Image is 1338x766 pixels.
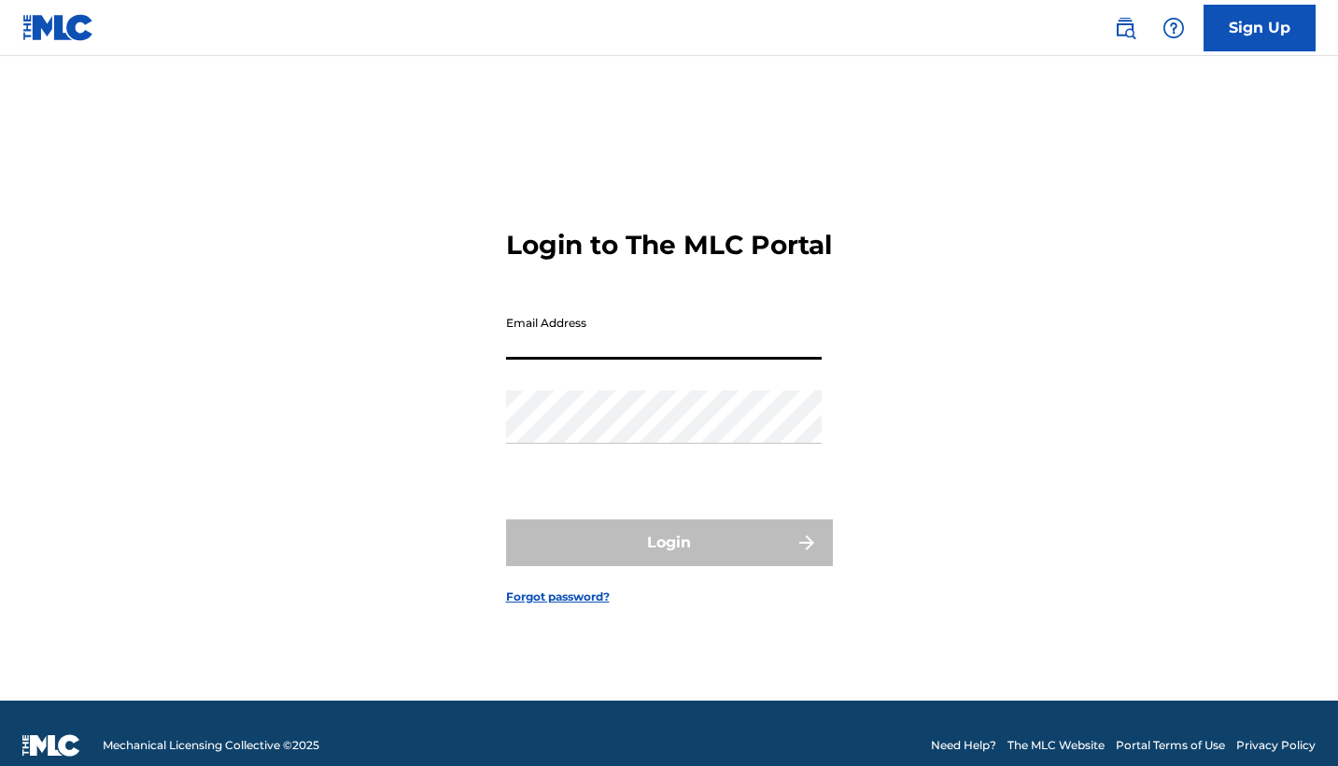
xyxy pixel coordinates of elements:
a: Forgot password? [506,589,610,605]
a: Portal Terms of Use [1116,737,1225,754]
img: MLC Logo [22,14,94,41]
a: Need Help? [931,737,996,754]
img: help [1162,17,1185,39]
a: Sign Up [1204,5,1316,51]
span: Mechanical Licensing Collective © 2025 [103,737,319,754]
h3: Login to The MLC Portal [506,229,832,262]
a: Privacy Policy [1236,737,1316,754]
img: logo [22,734,80,757]
div: Help [1155,9,1192,47]
a: Public Search [1106,9,1144,47]
img: search [1114,17,1136,39]
a: The MLC Website [1007,737,1105,754]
